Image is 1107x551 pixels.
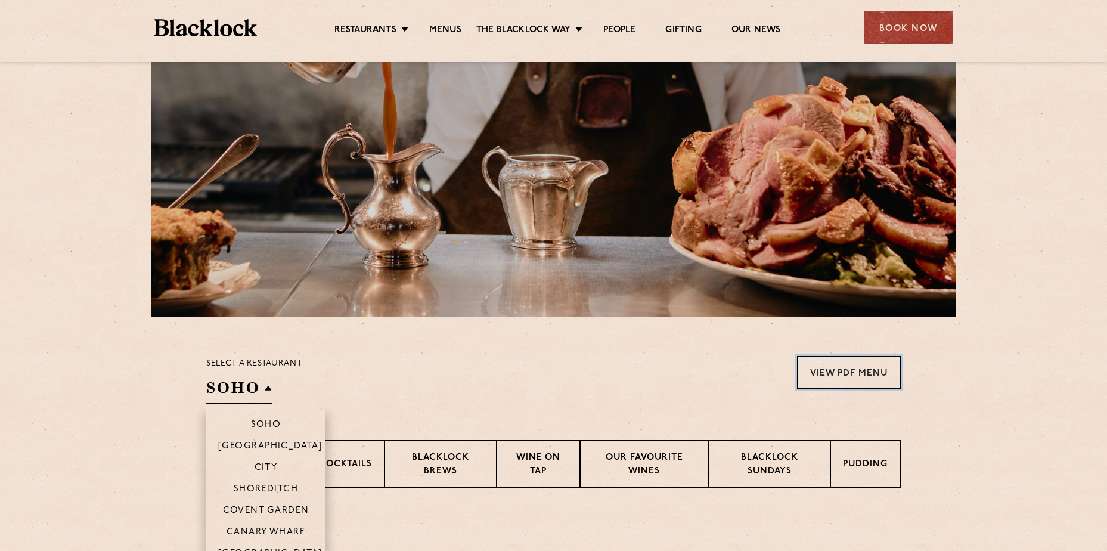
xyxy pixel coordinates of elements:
p: [GEOGRAPHIC_DATA] [218,441,323,453]
p: Wine on Tap [509,451,568,479]
a: Menus [429,24,461,38]
a: Our News [731,24,781,38]
img: BL_Textured_Logo-footer-cropped.svg [154,19,258,36]
h3: Pre Chop Bites [206,518,901,533]
a: Restaurants [334,24,396,38]
p: Our favourite wines [593,451,696,479]
p: City [255,463,278,475]
p: Select a restaurant [206,356,302,372]
p: Blacklock Brews [397,451,484,479]
p: Canary Wharf [227,527,305,539]
p: Shoreditch [234,484,299,496]
p: Pudding [843,458,888,473]
a: View PDF Menu [797,356,901,389]
p: Cocktails [319,458,372,473]
p: Soho [251,420,281,432]
a: People [603,24,635,38]
h2: SOHO [206,377,272,404]
a: Gifting [665,24,701,38]
div: Book Now [864,11,953,44]
p: Blacklock Sundays [721,451,818,479]
p: Covent Garden [223,506,309,518]
a: The Blacklock Way [476,24,570,38]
